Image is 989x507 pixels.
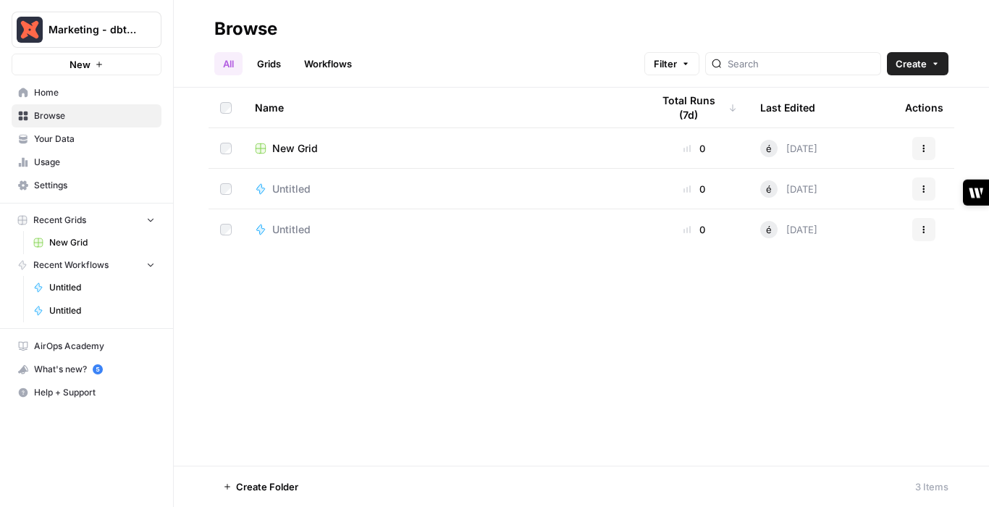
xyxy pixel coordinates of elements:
div: 0 [652,222,737,237]
button: Recent Workflows [12,254,161,276]
a: All [214,52,243,75]
span: Your Data [34,133,155,146]
a: AirOps Academy [12,335,161,358]
div: [DATE] [760,140,817,157]
span: Help + Support [34,386,155,399]
button: Recent Grids [12,209,161,231]
text: 5 [96,366,99,373]
span: é [766,141,772,156]
span: New [70,57,91,72]
a: Browse [12,104,161,127]
div: Actions [905,88,943,127]
span: Settings [34,179,155,192]
button: Create [887,52,948,75]
span: Filter [654,56,677,71]
a: Settings [12,174,161,197]
span: Untitled [49,304,155,317]
div: Total Runs (7d) [652,88,737,127]
span: Recent Workflows [33,259,109,272]
div: What's new? [12,359,161,380]
span: Create Folder [236,479,298,494]
button: What's new? 5 [12,358,161,381]
span: Usage [34,156,155,169]
a: Untitled [27,276,161,299]
a: Grids [248,52,290,75]
a: Untitled [255,222,628,237]
span: é [766,222,772,237]
span: Browse [34,109,155,122]
a: Untitled [255,182,628,196]
span: Home [34,86,155,99]
div: [DATE] [760,180,817,198]
span: Untitled [272,222,311,237]
span: Untitled [49,281,155,294]
button: New [12,54,161,75]
div: Name [255,88,628,127]
span: New Grid [272,141,318,156]
a: Your Data [12,127,161,151]
img: Marketing - dbt Labs Logo [17,17,43,43]
button: Create Folder [214,475,307,498]
a: New Grid [27,231,161,254]
a: Home [12,81,161,104]
div: Browse [214,17,277,41]
button: Help + Support [12,381,161,404]
a: Untitled [27,299,161,322]
div: 3 Items [915,479,948,494]
button: Filter [644,52,699,75]
a: Workflows [295,52,361,75]
span: Untitled [272,182,311,196]
a: New Grid [255,141,628,156]
button: Workspace: Marketing - dbt Labs [12,12,161,48]
div: [DATE] [760,221,817,238]
span: New Grid [49,236,155,249]
a: Usage [12,151,161,174]
span: Create [896,56,927,71]
span: Marketing - dbt Labs [49,22,136,37]
a: 5 [93,364,103,374]
span: AirOps Academy [34,340,155,353]
span: é [766,182,772,196]
div: 0 [652,182,737,196]
div: Last Edited [760,88,815,127]
div: 0 [652,141,737,156]
input: Search [728,56,875,71]
span: Recent Grids [33,214,86,227]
